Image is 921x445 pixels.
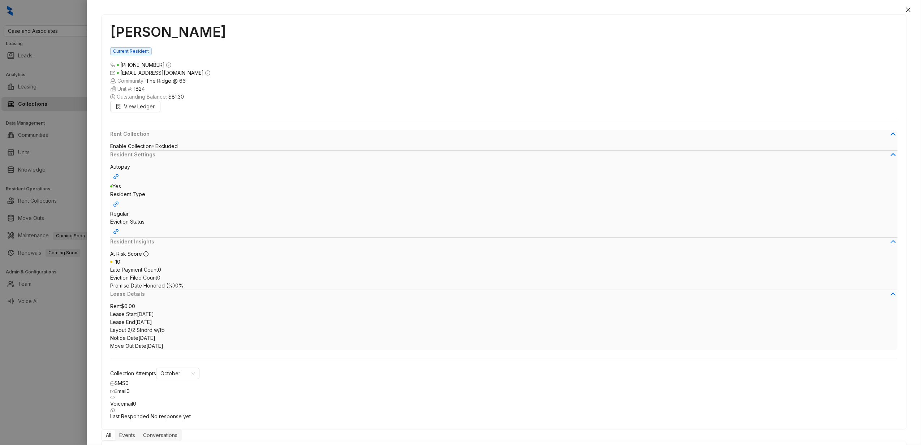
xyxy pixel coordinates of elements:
[143,251,149,256] span: info-circle
[110,327,126,333] span: Layout
[110,190,898,210] div: Resident Type
[151,413,191,419] span: No response yet
[175,282,184,289] span: 0%
[110,251,142,257] span: At Risk Score
[110,130,889,138] span: Rent Collection
[110,267,158,273] span: Late Payment Count
[110,311,137,317] span: Lease Start
[110,47,152,55] span: Current Resident
[110,77,898,85] span: Community:
[110,389,115,394] span: mail
[110,94,115,99] span: dollar
[110,183,121,189] span: Yes
[115,388,126,394] span: Email
[110,23,898,40] h1: [PERSON_NAME]
[110,290,889,298] span: Lease Details
[134,85,145,93] span: 1824
[110,101,160,112] button: View Ledger
[110,93,898,101] span: Outstanding Balance:
[120,62,165,68] span: [PHONE_NUMBER]
[110,163,898,182] div: Autopay
[102,430,115,440] div: All
[160,368,195,379] span: October
[110,211,129,217] span: Regular
[110,408,115,412] img: Last Responded Icon
[152,143,178,149] span: Excluded
[125,380,129,386] span: 0
[110,218,898,237] div: Eviction Status
[139,430,181,440] div: Conversations
[133,401,136,407] span: 0
[166,62,171,68] span: info-circle
[110,238,889,246] span: Resident Insights
[126,388,130,394] span: 0
[115,430,139,440] div: Events
[110,282,175,289] span: Promise Date Honored (%)
[110,381,115,386] span: message
[905,7,911,13] span: close
[110,335,138,341] span: Notice Date
[120,70,204,76] span: [EMAIL_ADDRESS][DOMAIN_NAME]
[135,319,152,325] span: [DATE]
[137,311,154,317] span: [DATE]
[146,343,163,349] span: [DATE]
[110,401,133,407] span: Voicemail
[110,143,152,149] span: Enable Collection
[110,370,156,376] span: Collection Attempts
[115,380,125,386] span: SMS
[110,85,898,93] span: Unit #:
[110,86,116,92] img: building-icon
[205,70,210,75] span: info-circle
[110,413,149,419] span: Last Responded
[138,335,155,341] span: [DATE]
[110,130,898,142] div: Rent Collection
[168,93,184,101] span: $81.30
[110,151,898,163] div: Resident Settings
[110,70,115,75] span: mail
[110,395,115,400] img: Voicemail Icon
[116,104,121,109] span: file-search
[110,151,889,159] span: Resident Settings
[128,327,165,333] span: 2/2 Stndrd w/fp
[904,5,913,14] button: Close
[110,62,115,68] span: phone
[110,319,135,325] span: Lease End
[115,259,120,265] span: 10
[157,275,160,281] span: 0
[121,303,135,309] span: $0.00
[110,78,116,84] img: building-icon
[146,77,186,85] span: The Ridge @ 66
[101,429,182,441] div: segmented control
[124,103,155,111] span: View Ledger
[158,267,161,273] span: 0
[110,343,146,349] span: Move Out Date
[110,290,898,302] div: Lease Details
[110,275,157,281] span: Eviction Filed Count
[110,238,898,250] div: Resident Insights
[110,303,121,309] span: Rent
